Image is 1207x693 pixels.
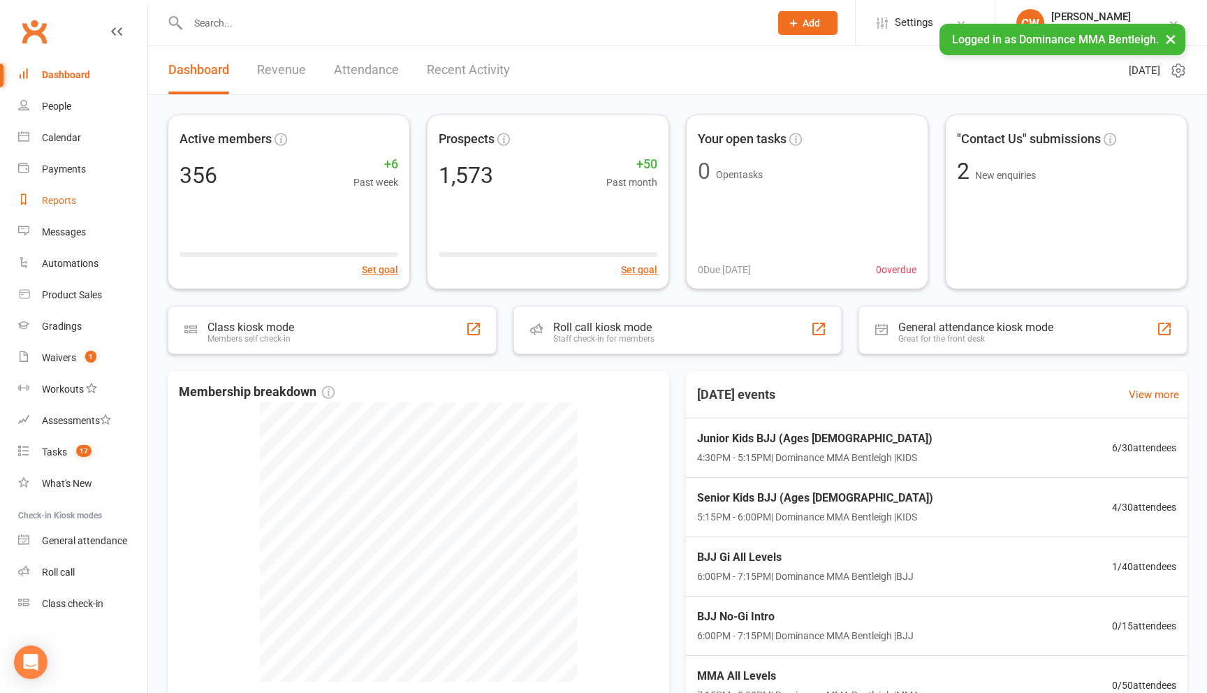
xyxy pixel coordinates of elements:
a: Class kiosk mode [18,588,147,620]
div: 1,573 [439,164,493,187]
div: Staff check-in for members [553,334,654,344]
span: Membership breakdown [179,382,335,402]
a: Tasks 17 [18,437,147,468]
a: Waivers 1 [18,342,147,374]
a: Dashboard [18,59,147,91]
span: BJJ No-Gi Intro [697,608,914,626]
a: General attendance kiosk mode [18,525,147,557]
span: 4 / 30 attendees [1112,499,1176,515]
div: Roll call [42,567,75,578]
span: Senior Kids BJJ (Ages [DEMOGRAPHIC_DATA]) [697,489,933,507]
div: Members self check-in [207,334,294,344]
span: 6 / 30 attendees [1112,440,1176,455]
div: Workouts [42,384,84,395]
span: Past week [353,175,398,190]
span: BJJ Gi All Levels [697,548,914,567]
span: 5:15PM - 6:00PM | Dominance MMA Bentleigh | KIDS [697,509,933,525]
button: Set goal [362,262,398,277]
a: Revenue [257,46,306,94]
div: Great for the front desk [898,334,1053,344]
a: Payments [18,154,147,185]
a: View more [1129,386,1179,403]
div: Calendar [42,132,81,143]
div: Automations [42,258,98,269]
div: Tasks [42,446,67,458]
span: 0 overdue [876,262,916,277]
div: Gradings [42,321,82,332]
span: [DATE] [1129,62,1160,79]
span: MMA All Levels [697,667,919,685]
div: Messages [42,226,86,238]
a: Product Sales [18,279,147,311]
div: Roll call kiosk mode [553,321,654,334]
span: Settings [895,7,933,38]
span: 2 [957,158,975,184]
a: People [18,91,147,122]
span: Active members [180,129,272,149]
a: Workouts [18,374,147,405]
div: People [42,101,71,112]
div: 356 [180,164,217,187]
div: Class kiosk mode [207,321,294,334]
a: Roll call [18,557,147,588]
span: 0 Due [DATE] [698,262,751,277]
a: Attendance [334,46,399,94]
a: Gradings [18,311,147,342]
span: "Contact Us" submissions [957,129,1101,149]
span: Logged in as Dominance MMA Bentleigh. [952,33,1159,46]
div: [PERSON_NAME] [1051,10,1168,23]
span: 1 / 40 attendees [1112,559,1176,574]
div: Open Intercom Messenger [14,645,47,679]
div: Assessments [42,415,111,426]
div: What's New [42,478,92,489]
a: Automations [18,248,147,279]
span: Open tasks [716,169,763,180]
span: Past month [606,175,657,190]
input: Search... [184,13,760,33]
span: +6 [353,154,398,175]
span: Add [803,17,820,29]
a: Clubworx [17,14,52,49]
span: Your open tasks [698,129,787,149]
span: Prospects [439,129,495,149]
div: Product Sales [42,289,102,300]
div: Waivers [42,352,76,363]
span: New enquiries [975,170,1036,181]
a: Calendar [18,122,147,154]
a: Reports [18,185,147,217]
span: 0 / 50 attendees [1112,678,1176,693]
div: Reports [42,195,76,206]
div: Class check-in [42,598,103,609]
div: General attendance [42,535,127,546]
div: 0 [698,160,710,182]
span: 1 [85,351,96,363]
a: Assessments [18,405,147,437]
a: Messages [18,217,147,248]
a: What's New [18,468,147,499]
div: Dashboard [42,69,90,80]
div: Payments [42,163,86,175]
span: +50 [606,154,657,175]
div: Dominance MMA Bentleigh [1051,23,1168,36]
span: 0 / 15 attendees [1112,618,1176,634]
span: 4:30PM - 5:15PM | Dominance MMA Bentleigh | KIDS [697,450,932,465]
span: 17 [76,445,92,457]
span: 6:00PM - 7:15PM | Dominance MMA Bentleigh | BJJ [697,569,914,584]
div: CW [1016,9,1044,37]
button: Add [778,11,837,35]
span: 6:00PM - 7:15PM | Dominance MMA Bentleigh | BJJ [697,628,914,643]
a: Recent Activity [427,46,510,94]
span: Junior Kids BJJ (Ages [DEMOGRAPHIC_DATA]) [697,430,932,448]
button: Set goal [621,262,657,277]
button: × [1158,24,1183,54]
a: Dashboard [168,46,229,94]
div: General attendance kiosk mode [898,321,1053,334]
h3: [DATE] events [686,382,787,407]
